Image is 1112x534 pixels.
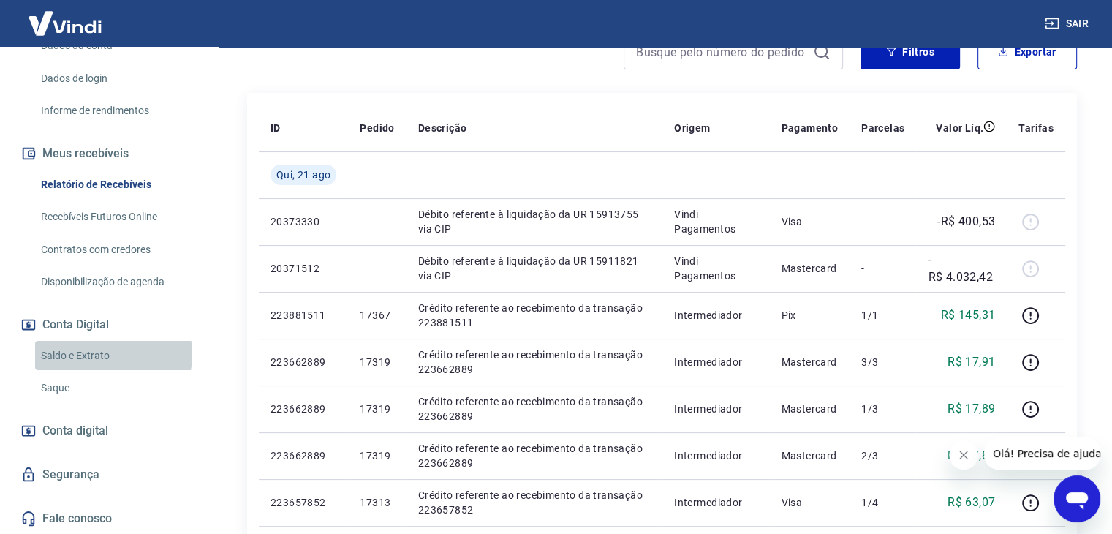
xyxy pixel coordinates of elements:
[674,254,757,283] p: Vindi Pagamentos
[936,121,983,135] p: Valor Líq.
[782,214,839,229] p: Visa
[861,121,904,135] p: Parcelas
[949,440,978,470] iframe: Fechar mensagem
[271,308,336,323] p: 223881511
[360,121,394,135] p: Pedido
[984,437,1100,470] iframe: Mensagem da empresa
[977,34,1077,69] button: Exportar
[782,261,839,276] p: Mastercard
[674,355,757,369] p: Intermediador
[418,347,651,377] p: Crédito referente ao recebimento da transação 223662889
[861,448,904,463] p: 2/3
[861,214,904,229] p: -
[360,402,394,416] p: 17319
[861,495,904,510] p: 1/4
[674,495,757,510] p: Intermediador
[941,307,996,324] p: R$ 145,31
[9,10,123,22] span: Olá! Precisa de ajuda?
[418,121,467,135] p: Descrição
[674,121,710,135] p: Origem
[418,488,651,517] p: Crédito referente ao recebimento da transação 223657852
[861,402,904,416] p: 1/3
[418,207,651,236] p: Débito referente à liquidação da UR 15913755 via CIP
[35,267,201,297] a: Disponibilização de agenda
[782,402,839,416] p: Mastercard
[674,308,757,323] p: Intermediador
[782,448,839,463] p: Mastercard
[418,254,651,283] p: Débito referente à liquidação da UR 15911821 via CIP
[271,448,336,463] p: 223662889
[1042,10,1094,37] button: Sair
[928,251,995,286] p: -R$ 4.032,42
[360,308,394,323] p: 17367
[861,308,904,323] p: 1/1
[18,415,201,447] a: Conta digital
[1054,475,1100,522] iframe: Botão para abrir a janela de mensagens
[35,64,201,94] a: Dados de login
[861,261,904,276] p: -
[861,355,904,369] p: 3/3
[948,447,995,465] p: R$ 17,89
[271,261,336,276] p: 20371512
[35,235,201,265] a: Contratos com credores
[35,96,201,126] a: Informe de rendimentos
[948,400,995,418] p: R$ 17,89
[674,207,757,236] p: Vindi Pagamentos
[948,353,995,371] p: R$ 17,91
[782,308,839,323] p: Pix
[418,441,651,470] p: Crédito referente ao recebimento da transação 223662889
[674,402,757,416] p: Intermediador
[271,495,336,510] p: 223657852
[418,301,651,330] p: Crédito referente ao recebimento da transação 223881511
[276,168,330,182] span: Qui, 21 ago
[937,213,995,230] p: -R$ 400,53
[271,402,336,416] p: 223662889
[1018,121,1054,135] p: Tarifas
[35,373,201,403] a: Saque
[861,34,960,69] button: Filtros
[271,121,281,135] p: ID
[636,41,807,63] input: Busque pelo número do pedido
[271,214,336,229] p: 20373330
[35,341,201,371] a: Saldo e Extrato
[360,448,394,463] p: 17319
[948,494,995,511] p: R$ 63,07
[18,138,201,170] button: Meus recebíveis
[35,202,201,232] a: Recebíveis Futuros Online
[42,421,108,441] span: Conta digital
[35,170,201,200] a: Relatório de Recebíveis
[18,1,113,45] img: Vindi
[271,355,336,369] p: 223662889
[360,355,394,369] p: 17319
[18,459,201,491] a: Segurança
[782,121,839,135] p: Pagamento
[782,355,839,369] p: Mastercard
[782,495,839,510] p: Visa
[418,394,651,424] p: Crédito referente ao recebimento da transação 223662889
[360,495,394,510] p: 17313
[674,448,757,463] p: Intermediador
[18,309,201,341] button: Conta Digital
